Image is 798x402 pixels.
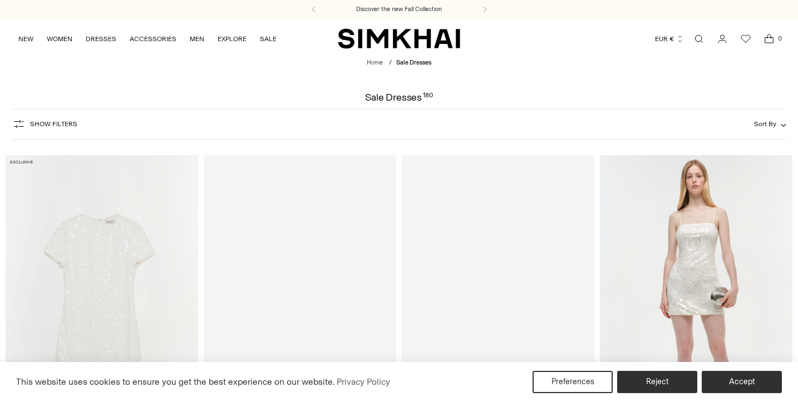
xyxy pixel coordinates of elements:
[18,27,33,51] a: NEW
[396,59,431,66] span: Sale Dresses
[655,27,684,51] button: EUR €
[688,28,710,50] a: Open search modal
[702,371,782,393] button: Accept
[356,5,442,14] a: Discover the new Fall Collection
[190,27,204,51] a: MEN
[533,371,613,393] button: Preferences
[617,371,697,393] button: Reject
[30,120,77,128] span: Show Filters
[130,27,176,51] a: ACCESSORIES
[389,58,392,68] div: /
[260,27,277,51] a: SALE
[735,28,757,50] a: Wishlist
[365,92,433,102] h1: Sale Dresses
[12,115,77,133] button: Show Filters
[47,27,72,51] a: WOMEN
[16,376,335,387] span: This website uses cookies to ensure you get the best experience on our website.
[338,28,460,49] a: SIMKHAI
[775,33,785,43] span: 0
[335,374,392,390] a: Privacy Policy (opens in a new tab)
[86,27,116,51] a: DRESSES
[754,120,776,128] span: Sort By
[754,118,786,130] button: Sort By
[423,92,433,102] div: 180
[367,58,431,68] nav: breadcrumbs
[758,28,780,50] a: Open cart modal
[711,28,733,50] a: Go to the account page
[367,59,383,66] a: Home
[218,27,247,51] a: EXPLORE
